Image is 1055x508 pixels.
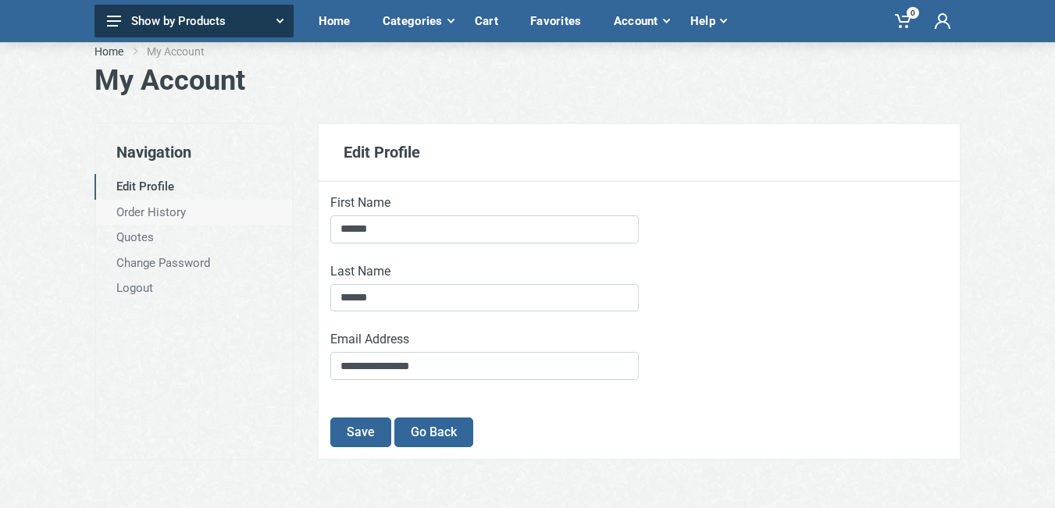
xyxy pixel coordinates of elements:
[94,5,294,37] button: Show by Products
[372,5,464,37] div: Categories
[330,330,409,349] label: Email Address
[679,5,736,37] div: Help
[308,5,372,37] div: Home
[464,5,519,37] div: Cart
[94,44,123,59] a: Home
[96,124,292,162] h4: Navigation
[394,417,473,447] a: Go Back
[344,143,935,162] h5: Edit Profile
[94,44,961,59] nav: breadcrumb
[330,262,390,281] label: Last Name
[147,44,228,59] li: My Account
[94,275,292,301] a: Logout
[94,225,292,250] a: Quotes
[94,250,292,276] a: Change Password
[603,5,679,37] div: Account
[94,64,961,98] h1: My Account
[330,417,391,447] button: Save
[519,5,603,37] div: Favorites
[330,194,390,212] label: First Name
[94,200,292,226] a: Order History
[907,7,919,19] span: 0
[94,174,292,200] a: Edit Profile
